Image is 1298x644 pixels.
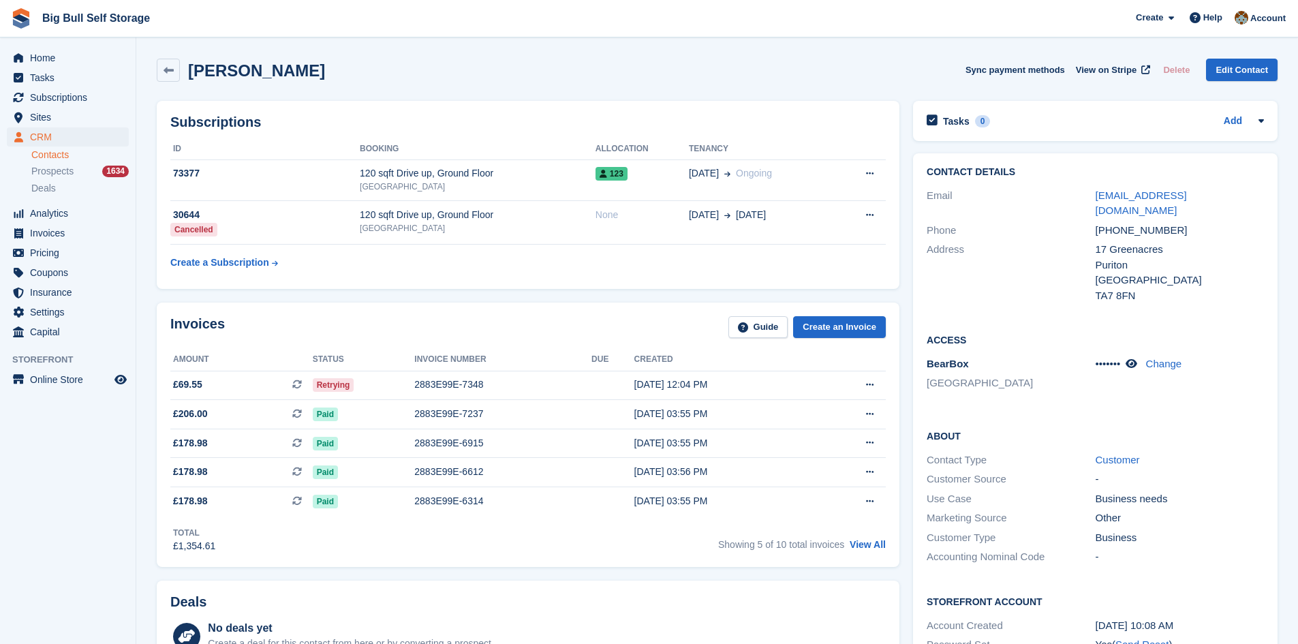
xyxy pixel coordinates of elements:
div: [GEOGRAPHIC_DATA] [360,181,596,193]
span: Deals [31,182,56,195]
span: Help [1203,11,1222,25]
a: Change [1146,358,1182,369]
button: Sync payment methods [965,59,1065,81]
a: View on Stripe [1070,59,1153,81]
a: menu [7,48,129,67]
span: Pricing [30,243,112,262]
span: Subscriptions [30,88,112,107]
a: menu [7,68,129,87]
h2: Deals [170,594,206,610]
div: [GEOGRAPHIC_DATA] [360,222,596,234]
span: 123 [596,167,628,181]
div: Other [1096,510,1264,526]
a: Deals [31,181,129,196]
th: Invoice number [414,349,591,371]
h2: Subscriptions [170,114,886,130]
div: 120 sqft Drive up, Ground Floor [360,166,596,181]
div: Account Created [927,618,1095,634]
div: Email [927,188,1095,219]
span: Invoices [30,224,112,243]
div: Puriton [1096,258,1264,273]
div: £1,354.61 [173,539,215,553]
div: TA7 8FN [1096,288,1264,304]
div: Use Case [927,491,1095,507]
div: Address [927,242,1095,303]
div: [PHONE_NUMBER] [1096,223,1264,239]
div: Accounting Nominal Code [927,549,1095,565]
h2: Contact Details [927,167,1264,178]
span: Paid [313,465,338,479]
a: Prospects 1634 [31,164,129,179]
h2: Access [927,333,1264,346]
span: Insurance [30,283,112,302]
a: Big Bull Self Storage [37,7,155,29]
button: Delete [1158,59,1195,81]
span: Retrying [313,378,354,392]
span: CRM [30,127,112,147]
div: Business [1096,530,1264,546]
a: menu [7,243,129,262]
span: £178.98 [173,436,208,450]
div: 73377 [170,166,360,181]
div: 0 [975,115,991,127]
span: ••••••• [1096,358,1121,369]
th: Status [313,349,415,371]
a: menu [7,224,129,243]
a: [EMAIL_ADDRESS][DOMAIN_NAME] [1096,189,1187,217]
a: Contacts [31,149,129,162]
span: Tasks [30,68,112,87]
a: Add [1224,114,1242,129]
span: Showing 5 of 10 total invoices [718,539,844,550]
a: Create a Subscription [170,250,278,275]
div: 120 sqft Drive up, Ground Floor [360,208,596,222]
span: Paid [313,495,338,508]
a: menu [7,204,129,223]
div: [DATE] 03:55 PM [634,407,816,421]
span: Paid [313,408,338,421]
div: [DATE] 03:55 PM [634,436,816,450]
div: - [1096,472,1264,487]
div: 2883E99E-7237 [414,407,591,421]
div: No deals yet [208,620,493,637]
div: [DATE] 03:55 PM [634,494,816,508]
th: ID [170,138,360,160]
a: View All [850,539,886,550]
span: [DATE] [689,208,719,222]
span: £206.00 [173,407,208,421]
div: [DATE] 03:56 PM [634,465,816,479]
div: 2883E99E-6915 [414,436,591,450]
a: menu [7,263,129,282]
span: View on Stripe [1076,63,1137,77]
span: Paid [313,437,338,450]
span: Settings [30,303,112,322]
th: Tenancy [689,138,835,160]
span: £178.98 [173,494,208,508]
span: Storefront [12,353,136,367]
div: Total [173,527,215,539]
div: None [596,208,689,222]
h2: Invoices [170,316,225,339]
div: Customer Type [927,530,1095,546]
a: Customer [1096,454,1140,465]
a: Edit Contact [1206,59,1278,81]
span: Home [30,48,112,67]
img: stora-icon-8386f47178a22dfd0bd8f6a31ec36ba5ce8667c1dd55bd0f319d3a0aa187defe.svg [11,8,31,29]
li: [GEOGRAPHIC_DATA] [927,375,1095,391]
div: 1634 [102,166,129,177]
a: menu [7,127,129,147]
a: menu [7,88,129,107]
span: Analytics [30,204,112,223]
div: Cancelled [170,223,217,236]
span: Online Store [30,370,112,389]
th: Allocation [596,138,689,160]
div: - [1096,549,1264,565]
div: [DATE] 10:08 AM [1096,618,1264,634]
a: menu [7,108,129,127]
span: £69.55 [173,378,202,392]
span: [DATE] [689,166,719,181]
div: 2883E99E-6612 [414,465,591,479]
th: Due [591,349,634,371]
a: menu [7,283,129,302]
h2: Tasks [943,115,970,127]
div: [GEOGRAPHIC_DATA] [1096,273,1264,288]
